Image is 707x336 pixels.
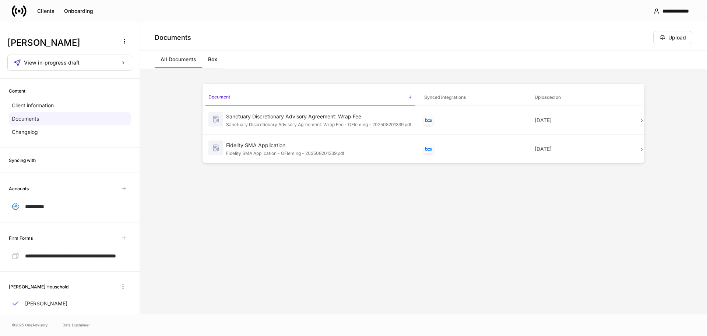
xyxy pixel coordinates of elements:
div: Clients [37,8,54,14]
h6: Syncing with [9,157,36,164]
h6: Document [208,93,230,100]
div: Fidelity SMA Application - OFleming - 202508201339.pdf [226,149,412,156]
a: Documents [9,112,131,125]
img: svg%3e [208,112,223,127]
button: Onboarding [59,5,98,17]
img: svg%3e [208,141,223,155]
button: Clients [32,5,59,17]
h4: Documents [155,33,191,42]
span: Uploaded on [532,90,636,105]
button: Upload [653,31,692,44]
span: Document [205,90,415,105]
div: Box [424,145,433,153]
p: Documents [12,115,39,122]
div: Fidelity SMA Application [226,142,412,149]
img: oYqM9ojoZLfzCHUefNbBcWHcyDPbQKagtYciMC8pFl3iZXy3dU33Uwy+706y+0q2uJ1ghNQf2OIHrSh50tUd9HaB5oMc62p0G... [425,147,432,151]
a: All Documents [155,51,202,68]
h6: Uploaded on [535,94,561,101]
div: Onboarding [64,8,93,14]
h6: Synced integrations [424,94,466,101]
span: Unavailable with outstanding requests for information [117,182,131,195]
img: oYqM9ojoZLfzCHUefNbBcWHcyDPbQKagtYciMC8pFl3iZXy3dU33Uwy+706y+0q2uJ1ghNQf2OIHrSh50tUd9HaB5oMc62p0G... [425,118,432,122]
h6: Accounts [9,185,29,192]
a: Changelog [9,125,131,139]
div: Upload [659,35,686,41]
p: [PERSON_NAME] [25,300,67,307]
div: Sanctuary Discretionary Advisory Agreement: Wrap Fee - OFleming - 202508201339.pdf [226,120,412,128]
p: [DATE] [535,145,633,153]
h6: Content [9,87,25,94]
h3: [PERSON_NAME] [7,37,114,49]
div: Sanctuary Discretionary Advisory Agreement: Wrap Fee [226,113,412,120]
a: Box [202,51,223,68]
span: Synced integrations [421,90,525,105]
span: View in-progress draft [24,60,80,65]
p: Changelog [12,128,38,136]
button: View in-progress draft [7,55,132,71]
span: Unavailable with outstanding requests for information [117,231,131,245]
a: Client information [9,99,131,112]
a: Data Disclaimer [63,322,90,328]
div: Box [424,116,433,125]
h6: [PERSON_NAME] Household [9,283,68,290]
a: [PERSON_NAME] [9,297,131,310]
h6: Firm Forms [9,235,33,242]
p: [DATE] [535,117,633,124]
span: © 2025 OneAdvisory [12,322,48,328]
p: Client information [12,102,54,109]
